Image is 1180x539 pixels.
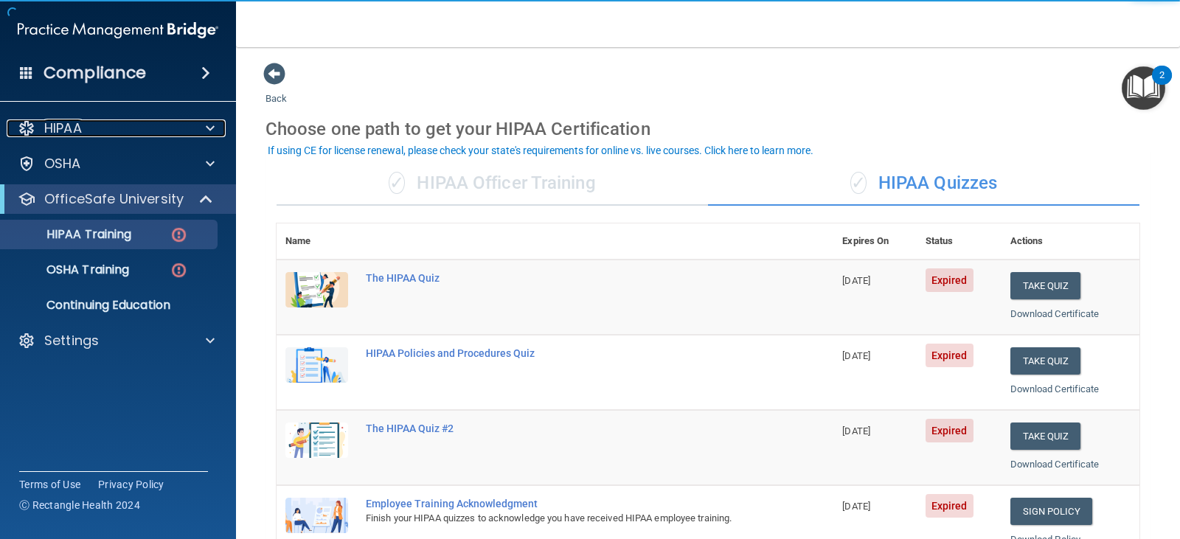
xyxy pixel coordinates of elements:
h4: Compliance [44,63,146,83]
button: Take Quiz [1010,347,1081,375]
span: [DATE] [842,350,870,361]
div: The HIPAA Quiz #2 [366,422,760,434]
span: [DATE] [842,425,870,437]
p: OfficeSafe University [44,190,184,208]
span: ✓ [850,172,867,194]
a: Sign Policy [1010,498,1092,525]
th: Status [917,223,1002,260]
span: Expired [926,268,974,292]
th: Expires On [833,223,916,260]
span: ✓ [389,172,405,194]
span: Ⓒ Rectangle Health 2024 [19,498,140,512]
a: Download Certificate [1010,383,1100,394]
a: OfficeSafe University [18,190,214,208]
a: Terms of Use [19,477,80,492]
div: 2 [1159,75,1165,94]
a: Download Certificate [1010,459,1100,470]
span: Expired [926,419,974,442]
span: Expired [926,344,974,367]
p: Continuing Education [10,298,211,313]
img: danger-circle.6113f641.png [170,226,188,244]
div: HIPAA Policies and Procedures Quiz [366,347,760,359]
button: Open Resource Center, 2 new notifications [1122,66,1165,110]
div: Choose one path to get your HIPAA Certification [265,108,1150,150]
div: HIPAA Officer Training [277,161,708,206]
a: Download Certificate [1010,308,1100,319]
p: OSHA Training [10,262,129,277]
p: HIPAA [44,119,82,137]
div: The HIPAA Quiz [366,272,760,284]
a: HIPAA [18,119,215,137]
a: Back [265,75,287,104]
p: OSHA [44,155,81,173]
span: Expired [926,494,974,518]
div: HIPAA Quizzes [708,161,1139,206]
a: Privacy Policy [98,477,164,492]
div: If using CE for license renewal, please check your state's requirements for online vs. live cours... [268,145,813,156]
span: [DATE] [842,501,870,512]
div: Employee Training Acknowledgment [366,498,760,510]
th: Actions [1002,223,1139,260]
p: HIPAA Training [10,227,131,242]
a: Settings [18,332,215,350]
a: OSHA [18,155,215,173]
button: Take Quiz [1010,422,1081,450]
span: [DATE] [842,275,870,286]
th: Name [277,223,357,260]
p: Settings [44,332,99,350]
img: danger-circle.6113f641.png [170,261,188,279]
button: Take Quiz [1010,272,1081,299]
button: If using CE for license renewal, please check your state's requirements for online vs. live cours... [265,143,816,158]
img: PMB logo [18,15,218,45]
div: Finish your HIPAA quizzes to acknowledge you have received HIPAA employee training. [366,510,760,527]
